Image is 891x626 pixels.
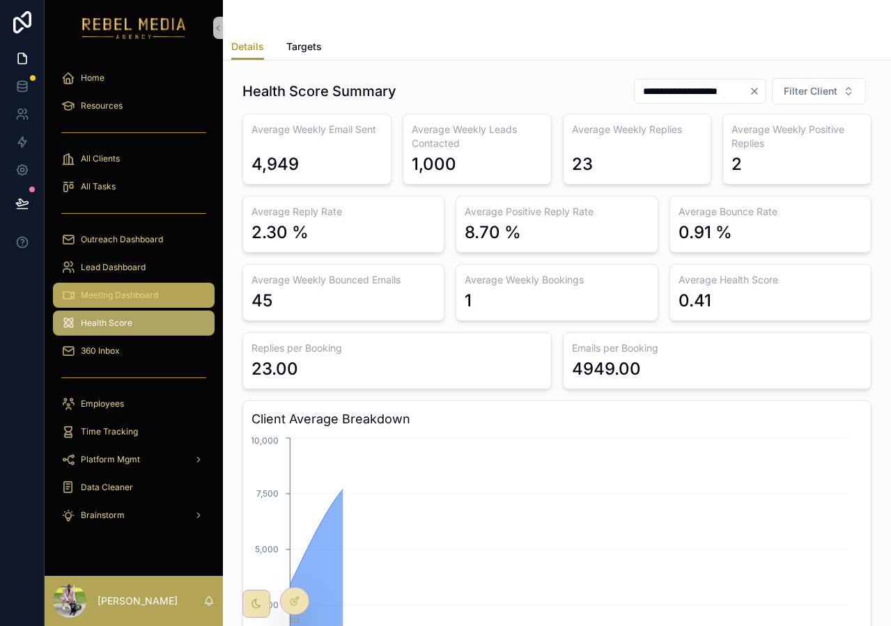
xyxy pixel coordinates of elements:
a: Lead Dashboard [53,255,215,280]
span: Employees [81,398,124,409]
div: 4,949 [251,153,299,175]
img: App logo [82,17,186,39]
div: 2 [731,153,742,175]
span: Filter Client [784,84,837,98]
h3: Average Weekly Bookings [465,273,649,287]
button: Select Button [772,78,866,104]
h3: Average Positive Reply Rate [465,205,649,219]
tspan: 10,000 [251,435,279,446]
a: Outreach Dashboard [53,227,215,252]
span: Lead Dashboard [81,262,146,273]
div: 23.00 [251,358,298,380]
div: 1 [465,290,472,312]
span: Meeting Dashboard [81,290,158,301]
a: Targets [286,34,322,62]
h3: Average Weekly Positive Replies [731,123,862,150]
a: Details [231,34,264,61]
h3: Client Average Breakdown [251,409,862,429]
span: Platform Mgmt [81,454,140,465]
div: 45 [251,290,272,312]
div: 1,000 [412,153,456,175]
a: Data Cleaner [53,475,215,500]
a: Resources [53,93,215,118]
div: 0.41 [679,290,711,312]
span: Brainstorm [81,510,125,521]
span: Time Tracking [81,426,138,437]
span: Resources [81,100,123,111]
h3: Average Weekly Bounced Emails [251,273,435,287]
a: All Tasks [53,174,215,199]
h3: Average Weekly Leads Contacted [412,123,543,150]
div: 8.70 % [465,221,521,244]
a: Home [53,65,215,91]
span: Details [231,40,264,54]
span: Outreach Dashboard [81,234,163,245]
tspan: 5,000 [255,544,279,554]
a: All Clients [53,146,215,171]
span: 360 Inbox [81,345,120,357]
a: 360 Inbox [53,338,215,363]
h3: Average Weekly Email Sent [251,123,382,136]
a: Meeting Dashboard [53,283,215,308]
span: Home [81,72,104,84]
h3: Average Health Score [679,273,862,287]
span: Targets [286,40,322,54]
h3: Average Bounce Rate [679,205,862,219]
a: Employees [53,391,215,416]
a: Platform Mgmt [53,447,215,472]
span: Health Score [81,318,132,329]
h1: Health Score Summary [242,81,396,101]
h3: Replies per Booking [251,341,543,355]
h3: Average Weekly Replies [572,123,703,136]
h3: Emails per Booking [572,341,863,355]
a: Brainstorm [53,503,215,528]
div: 23 [572,153,593,175]
span: All Tasks [81,181,116,192]
div: scrollable content [45,56,223,546]
p: [PERSON_NAME] [98,594,178,608]
div: 2.30 % [251,221,309,244]
h3: Average Reply Rate [251,205,435,219]
span: Data Cleaner [81,482,133,493]
a: Health Score [53,311,215,336]
a: Time Tracking [53,419,215,444]
tspan: 7,500 [256,488,279,499]
button: Clear [749,86,766,97]
div: 0.91 % [679,221,732,244]
span: All Clients [81,153,120,164]
div: 4949.00 [572,358,641,380]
